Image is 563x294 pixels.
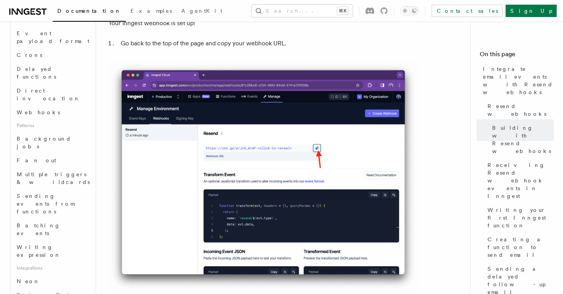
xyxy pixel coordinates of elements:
[506,5,557,17] a: Sign Up
[17,278,40,284] span: Neon
[17,136,71,150] span: Background jobs
[492,124,554,155] span: Building with Resend webhooks
[14,218,91,240] a: Batching events
[14,84,91,105] a: Direct invocation
[14,132,91,153] a: Background jobs
[57,8,121,14] span: Documentation
[484,99,554,121] a: Resend webhooks
[17,171,90,185] span: Multiple triggers & wildcards
[14,153,91,167] a: Fan out
[17,222,60,236] span: Batching events
[17,88,80,101] span: Direct invocation
[484,158,554,203] a: Receiving Resend webhook events in Inngest
[487,236,554,259] span: Creating a function to send email
[177,2,227,21] a: AgentKit
[14,48,91,62] a: Crons
[108,61,418,292] img: Top of the webhook page on Inngest Cloud featuring the webhook URL
[400,6,419,15] button: Toggle dark mode
[108,18,418,29] p: Your Inngest webhook is set up!
[17,30,89,44] span: Event payload format
[118,38,418,49] li: Go back to the top of the page and copy your webhook URL.
[53,2,126,22] a: Documentation
[17,157,56,163] span: Fan out
[17,193,74,215] span: Sending events from functions
[14,62,91,84] a: Delayed functions
[181,8,222,14] span: AgentKit
[487,161,554,200] span: Receiving Resend webhook events in Inngest
[480,62,554,99] a: Integrate email events with Resend webhooks
[14,105,91,119] a: Webhooks
[487,102,554,118] span: Resend webhooks
[252,5,353,17] button: Search...⌘K
[17,66,56,80] span: Delayed functions
[337,7,348,15] kbd: ⌘K
[14,262,91,274] span: Integrations
[484,232,554,262] a: Creating a function to send email
[130,8,172,14] span: Examples
[14,167,91,189] a: Multiple triggers & wildcards
[14,189,91,218] a: Sending events from functions
[14,119,91,132] span: Patterns
[14,26,91,48] a: Event payload format
[484,203,554,232] a: Writing your first Inngest function
[14,274,91,288] a: Neon
[126,2,177,21] a: Examples
[17,244,61,258] span: Writing expression
[487,206,554,229] span: Writing your first Inngest function
[17,109,60,115] span: Webhooks
[483,65,554,96] span: Integrate email events with Resend webhooks
[432,5,503,17] a: Contact sales
[17,52,42,58] span: Crons
[489,121,554,158] a: Building with Resend webhooks
[14,240,91,262] a: Writing expression
[480,50,554,62] h4: On this page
